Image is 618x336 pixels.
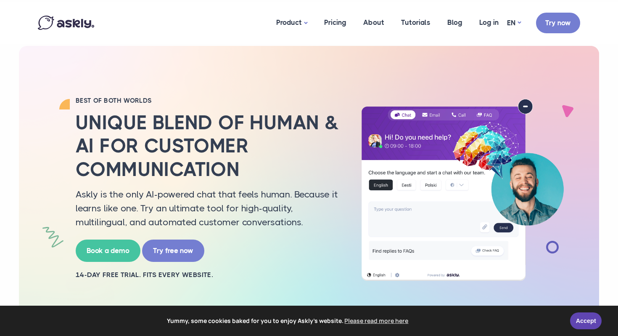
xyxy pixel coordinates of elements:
[38,16,94,30] img: Askly
[12,315,564,327] span: Yummy, some cookies baked for you to enjoy Askly's website.
[76,111,341,181] h2: Unique blend of human & AI for customer communication
[355,2,393,43] a: About
[268,2,316,44] a: Product
[353,99,572,281] img: AI multilingual chat
[343,315,410,327] a: learn more about cookies
[76,187,341,229] p: Askly is the only AI-powered chat that feels human. Because it learns like one. Try an ultimate t...
[142,240,204,262] a: Try free now
[471,2,507,43] a: Log in
[536,13,580,33] a: Try now
[76,96,341,105] h2: BEST OF BOTH WORLDS
[76,270,341,280] h2: 14-day free trial. Fits every website.
[76,240,140,262] a: Book a demo
[393,2,439,43] a: Tutorials
[439,2,471,43] a: Blog
[507,17,521,29] a: EN
[316,2,355,43] a: Pricing
[570,312,602,329] a: Accept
